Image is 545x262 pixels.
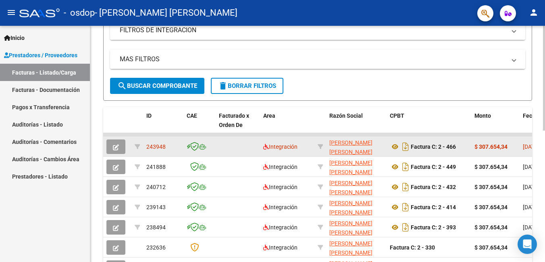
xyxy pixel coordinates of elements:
[474,184,508,190] strong: $ 307.654,34
[400,221,411,234] i: Descargar documento
[110,21,525,40] mat-expansion-panel-header: FILTROS DE INTEGRACION
[218,81,228,91] mat-icon: delete
[523,143,539,150] span: [DATE]
[390,244,435,251] strong: Factura C: 2 - 330
[329,199,383,216] div: 27289266718
[143,107,183,143] datatable-header-cell: ID
[263,244,297,251] span: Integración
[263,224,297,231] span: Integración
[400,140,411,153] i: Descargar documento
[4,33,25,42] span: Inicio
[400,181,411,193] i: Descargar documento
[117,81,127,91] mat-icon: search
[411,204,456,210] strong: Factura C: 2 - 414
[387,107,471,143] datatable-header-cell: CPBT
[120,26,506,35] mat-panel-title: FILTROS DE INTEGRACION
[183,107,216,143] datatable-header-cell: CAE
[260,107,314,143] datatable-header-cell: Area
[411,224,456,231] strong: Factura C: 2 - 393
[474,224,508,231] strong: $ 307.654,34
[146,184,166,190] span: 240712
[523,204,539,210] span: [DATE]
[64,4,95,22] span: - osdop
[411,164,456,170] strong: Factura C: 2 - 449
[146,112,152,119] span: ID
[523,224,539,231] span: [DATE]
[146,143,166,150] span: 243948
[474,244,508,251] strong: $ 307.654,34
[529,8,539,17] mat-icon: person
[95,4,237,22] span: - [PERSON_NAME] [PERSON_NAME]
[120,55,506,64] mat-panel-title: MAS FILTROS
[518,235,537,254] div: Open Intercom Messenger
[471,107,520,143] datatable-header-cell: Monto
[6,8,16,17] mat-icon: menu
[329,200,372,216] span: [PERSON_NAME] [PERSON_NAME]
[523,164,539,170] span: [DATE]
[411,143,456,150] strong: Factura C: 2 - 466
[523,184,539,190] span: [DATE]
[329,240,372,256] span: [PERSON_NAME] [PERSON_NAME]
[211,78,283,94] button: Borrar Filtros
[117,82,197,89] span: Buscar Comprobante
[390,112,404,119] span: CPBT
[146,204,166,210] span: 239143
[263,164,297,170] span: Integración
[110,78,204,94] button: Buscar Comprobante
[326,107,387,143] datatable-header-cell: Razón Social
[474,204,508,210] strong: $ 307.654,34
[4,51,77,60] span: Prestadores / Proveedores
[400,201,411,214] i: Descargar documento
[263,184,297,190] span: Integración
[263,204,297,210] span: Integración
[219,112,249,128] span: Facturado x Orden De
[263,143,297,150] span: Integración
[474,112,491,119] span: Monto
[218,82,276,89] span: Borrar Filtros
[329,112,363,119] span: Razón Social
[187,112,197,119] span: CAE
[329,139,372,155] span: [PERSON_NAME] [PERSON_NAME]
[146,164,166,170] span: 241888
[329,220,372,236] span: [PERSON_NAME] [PERSON_NAME]
[474,164,508,170] strong: $ 307.654,34
[329,239,383,256] div: 27289266718
[329,180,372,195] span: [PERSON_NAME] [PERSON_NAME]
[216,107,260,143] datatable-header-cell: Facturado x Orden De
[411,184,456,190] strong: Factura C: 2 - 432
[146,244,166,251] span: 232636
[329,179,383,195] div: 27289266718
[329,219,383,236] div: 27289266718
[400,160,411,173] i: Descargar documento
[474,143,508,150] strong: $ 307.654,34
[110,50,525,69] mat-expansion-panel-header: MAS FILTROS
[329,158,383,175] div: 27289266718
[329,138,383,155] div: 27289266718
[263,112,275,119] span: Area
[329,160,372,175] span: [PERSON_NAME] [PERSON_NAME]
[146,224,166,231] span: 238494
